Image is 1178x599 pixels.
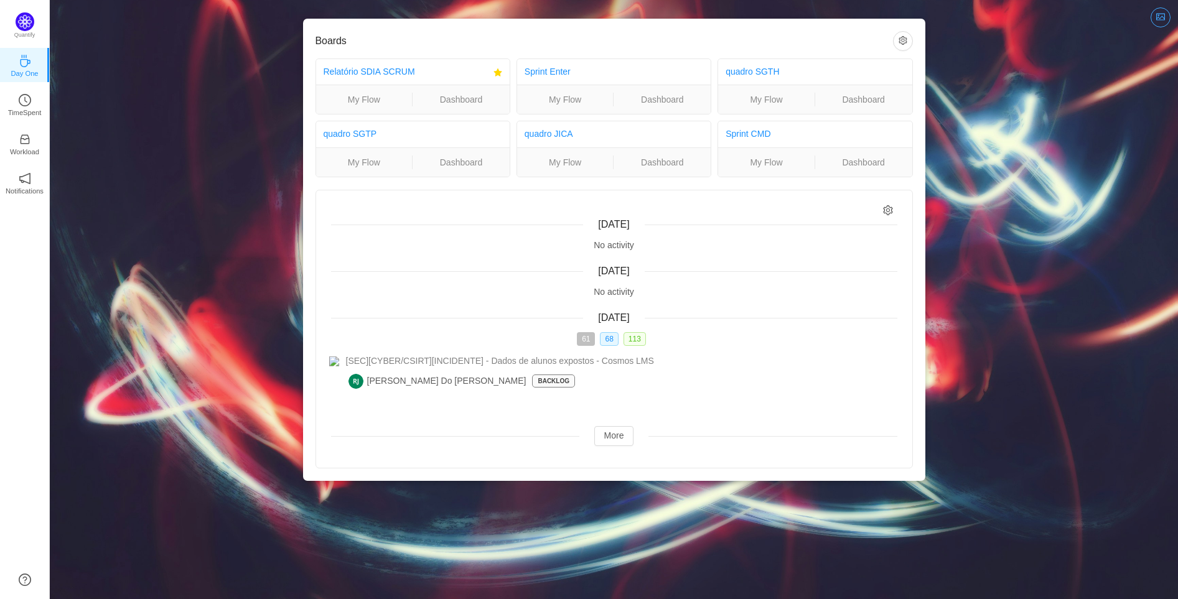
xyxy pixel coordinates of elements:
[815,156,912,169] a: Dashboard
[8,107,42,118] p: TimeSpent
[19,55,31,67] i: icon: coffee
[19,172,31,185] i: icon: notification
[517,156,614,169] a: My Flow
[726,67,779,77] a: quadro SGTH
[533,375,574,387] p: Backlog
[324,67,415,77] a: Relatório SDIA SCRUM
[525,129,573,139] a: quadro JICA
[598,219,629,230] span: [DATE]
[16,12,34,31] img: Quantify
[19,98,31,110] a: icon: clock-circleTimeSpent
[598,266,629,276] span: [DATE]
[1151,7,1171,27] button: icon: picture
[19,58,31,71] a: icon: coffeeDay One
[10,146,39,157] p: Workload
[316,35,893,47] h3: Boards
[614,93,711,106] a: Dashboard
[19,137,31,149] a: icon: inboxWorkload
[594,426,634,446] button: More
[600,332,618,346] span: 68
[624,332,646,346] span: 113
[893,31,913,51] button: icon: setting
[316,93,413,106] a: My Flow
[331,239,897,252] div: No activity
[493,68,502,77] i: icon: star
[6,185,44,197] p: Notifications
[525,67,571,77] a: Sprint Enter
[19,133,31,146] i: icon: inbox
[577,332,595,346] span: 61
[726,129,770,139] a: Sprint CMD
[718,93,815,106] a: My Flow
[19,176,31,188] a: icon: notificationNotifications
[324,129,377,139] a: quadro SGTP
[316,156,413,169] a: My Flow
[883,205,894,216] i: icon: setting
[331,286,897,299] div: No activity
[346,355,654,368] span: [SEC][CYBER/CSIRT][INCIDENTE] - Dados de alunos expostos - Cosmos LMS
[598,312,629,323] span: [DATE]
[11,68,38,79] p: Day One
[14,31,35,40] p: Quantify
[517,93,614,106] a: My Flow
[348,374,526,389] span: [PERSON_NAME] Do [PERSON_NAME]
[413,156,510,169] a: Dashboard
[19,573,31,586] a: icon: question-circle
[348,374,363,389] img: RD
[614,156,711,169] a: Dashboard
[346,355,897,368] a: [SEC][CYBER/CSIRT][INCIDENTE] - Dados de alunos expostos - Cosmos LMS
[718,156,815,169] a: My Flow
[815,93,912,106] a: Dashboard
[19,94,31,106] i: icon: clock-circle
[413,93,510,106] a: Dashboard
